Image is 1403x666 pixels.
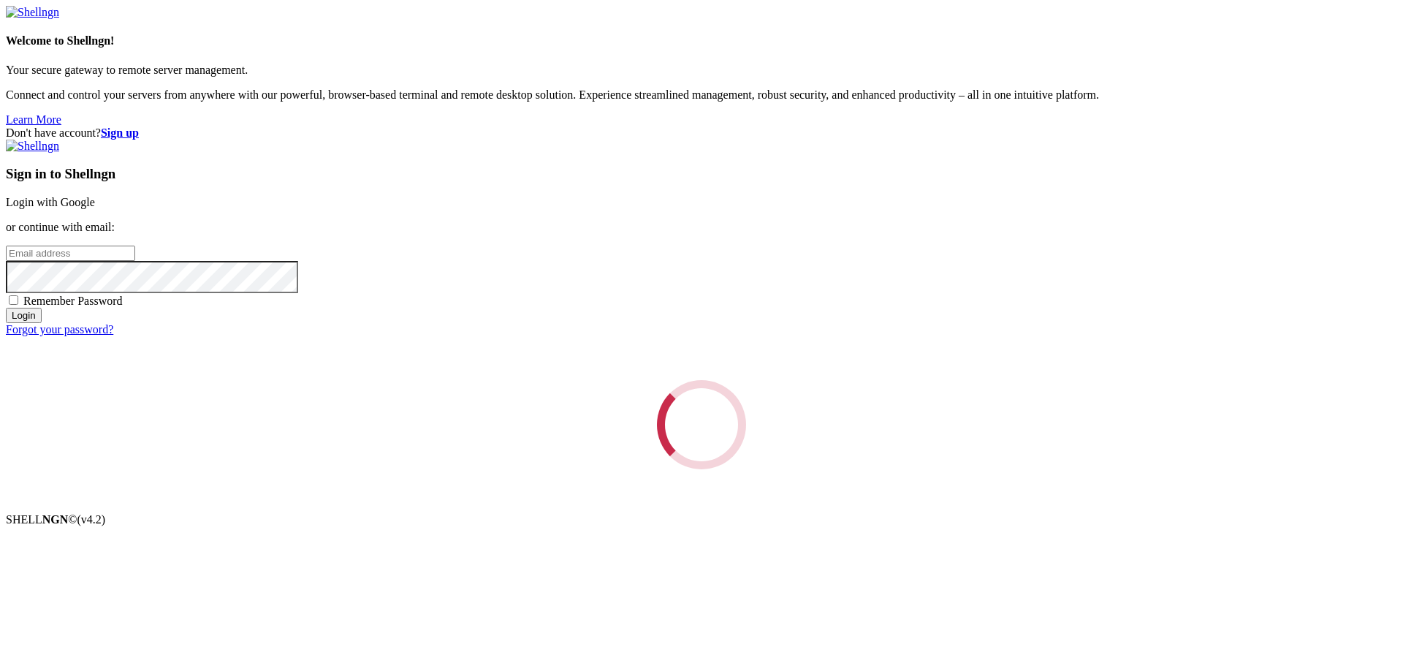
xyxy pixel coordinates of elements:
a: Learn More [6,113,61,126]
a: Login with Google [6,196,95,208]
a: Forgot your password? [6,323,113,336]
span: SHELL © [6,513,105,526]
input: Email address [6,246,135,261]
input: Login [6,308,42,323]
div: Loading... [657,380,746,469]
img: Shellngn [6,6,59,19]
input: Remember Password [9,295,18,305]
div: Don't have account? [6,126,1397,140]
span: 4.2.0 [77,513,106,526]
img: Shellngn [6,140,59,153]
p: Connect and control your servers from anywhere with our powerful, browser-based terminal and remo... [6,88,1397,102]
a: Sign up [101,126,139,139]
p: or continue with email: [6,221,1397,234]
p: Your secure gateway to remote server management. [6,64,1397,77]
span: Remember Password [23,295,123,307]
b: NGN [42,513,69,526]
h4: Welcome to Shellngn! [6,34,1397,48]
h3: Sign in to Shellngn [6,166,1397,182]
